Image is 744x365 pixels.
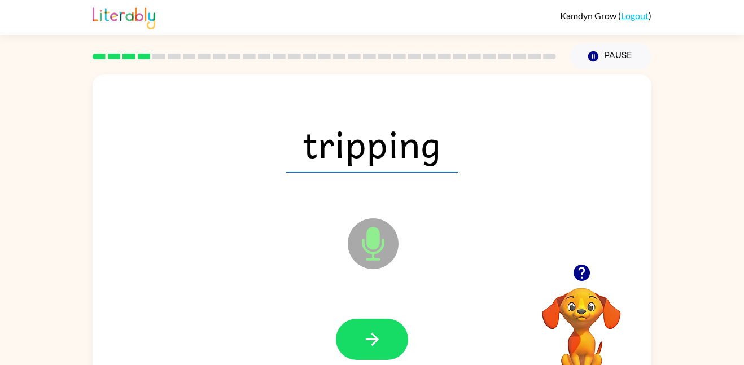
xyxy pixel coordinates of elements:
[621,10,649,21] a: Logout
[560,10,618,21] span: Kamdyn Grow
[570,43,651,69] button: Pause
[560,10,651,21] div: ( )
[286,114,458,173] span: tripping
[93,5,155,29] img: Literably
